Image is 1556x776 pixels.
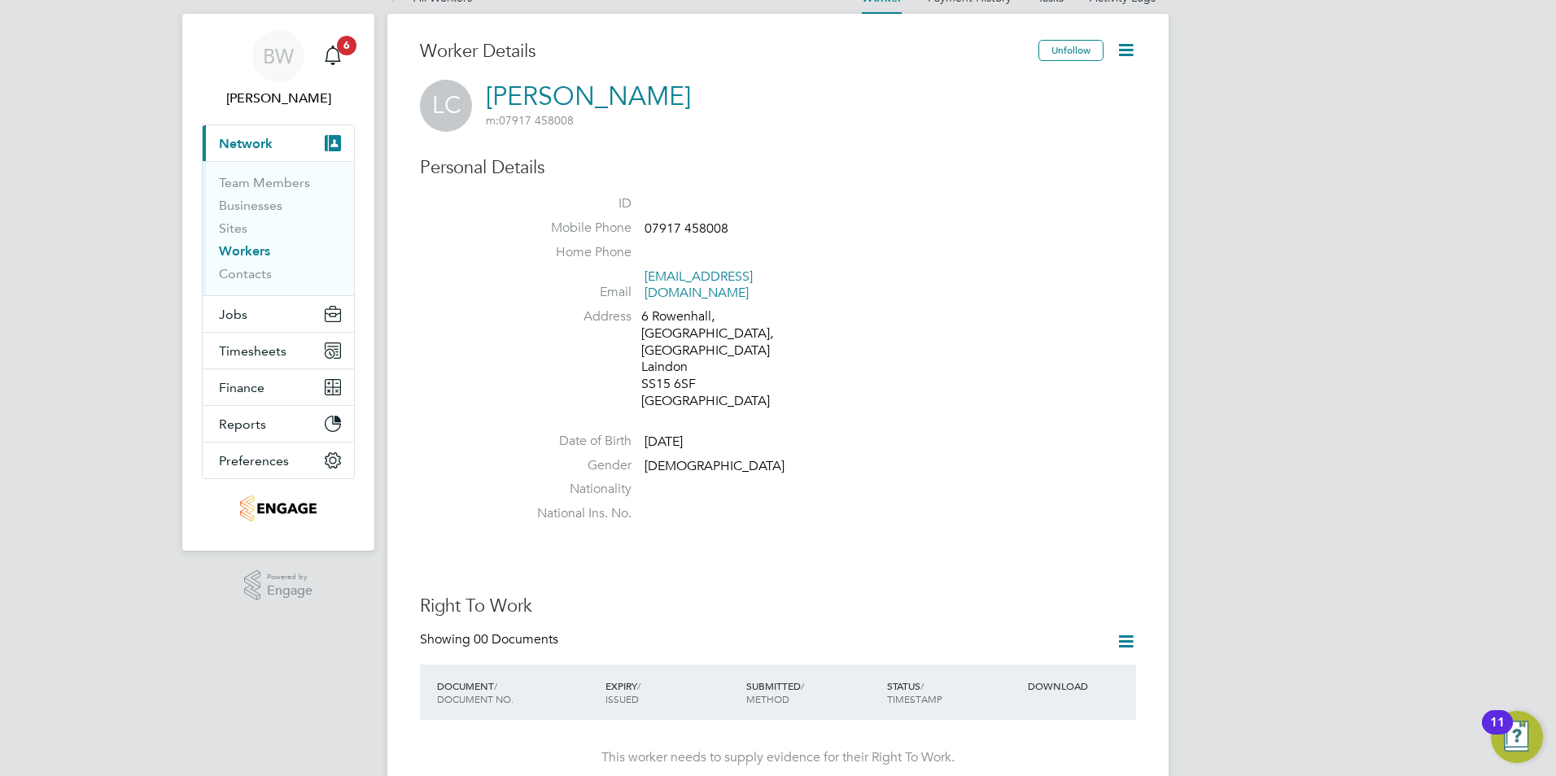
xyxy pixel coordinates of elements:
[641,308,796,410] div: 6 Rowenhall, [GEOGRAPHIC_DATA], [GEOGRAPHIC_DATA] Laindon SS15 6SF [GEOGRAPHIC_DATA]
[474,631,558,647] span: 00 Documents
[219,453,289,469] span: Preferences
[203,369,354,405] button: Finance
[203,442,354,478] button: Preferences
[219,343,286,359] span: Timesheets
[1490,722,1505,743] div: 11
[420,631,562,648] div: Showing
[219,380,264,395] span: Finance
[203,161,354,295] div: Network
[420,40,1038,63] h3: Worker Details
[219,307,247,322] span: Jobs
[219,175,310,190] a: Team Members
[420,595,1136,618] h3: Right To Work
[1024,671,1136,700] div: DOWNLOAD
[518,481,632,498] label: Nationality
[645,434,683,450] span: [DATE]
[219,416,266,432] span: Reports
[202,495,355,521] a: Go to home page
[887,692,942,705] span: TIMESTAMP
[219,243,270,259] a: Workers
[203,406,354,442] button: Reports
[518,457,632,474] label: Gender
[518,284,632,301] label: Email
[518,244,632,261] label: Home Phone
[244,570,313,601] a: Powered byEngage
[746,692,789,705] span: METHOD
[742,671,883,713] div: SUBMITTED
[801,679,804,692] span: /
[518,308,632,325] label: Address
[420,80,472,132] span: LC
[267,584,313,598] span: Engage
[437,692,514,705] span: DOCUMENT NO.
[601,671,742,713] div: EXPIRY
[1038,40,1104,61] button: Unfollow
[219,136,273,151] span: Network
[494,679,497,692] span: /
[645,268,753,302] a: [EMAIL_ADDRESS][DOMAIN_NAME]
[433,671,601,713] div: DOCUMENT
[645,458,785,474] span: [DEMOGRAPHIC_DATA]
[518,505,632,522] label: National Ins. No.
[518,220,632,237] label: Mobile Phone
[203,296,354,332] button: Jobs
[219,220,247,236] a: Sites
[317,30,349,82] a: 6
[202,89,355,108] span: Barrie Wreford
[518,433,632,450] label: Date of Birth
[182,14,374,551] nav: Main navigation
[420,156,1136,180] h3: Personal Details
[263,46,294,67] span: BW
[486,81,691,112] a: [PERSON_NAME]
[486,113,499,128] span: m:
[436,749,1120,766] div: This worker needs to supply evidence for their Right To Work.
[202,30,355,108] a: BW[PERSON_NAME]
[1491,711,1543,763] button: Open Resource Center, 11 new notifications
[645,220,728,237] span: 07917 458008
[486,113,574,128] span: 07917 458008
[920,679,924,692] span: /
[219,198,282,213] a: Businesses
[605,692,639,705] span: ISSUED
[267,570,313,584] span: Powered by
[203,125,354,161] button: Network
[518,195,632,212] label: ID
[883,671,1024,713] div: STATUS
[637,679,640,692] span: /
[219,266,272,281] a: Contacts
[203,333,354,368] button: Timesheets
[240,495,316,521] img: portfoliopayroll-logo-retina.png
[337,36,356,55] span: 6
